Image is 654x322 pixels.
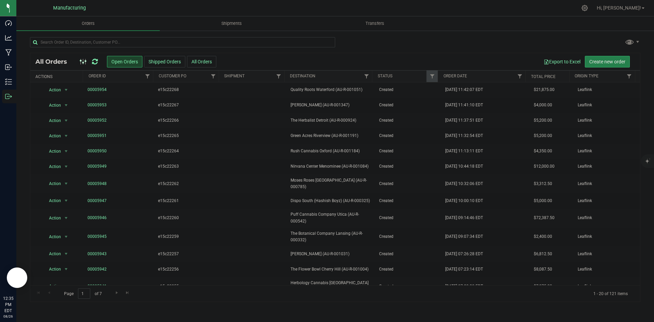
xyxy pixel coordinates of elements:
[158,283,216,290] span: e15c22255
[5,78,12,85] inline-svg: Inventory
[534,102,552,108] span: $4,000.00
[62,101,71,110] span: select
[43,162,62,171] span: Action
[445,266,483,273] span: [DATE] 07:23:14 EDT
[43,196,62,205] span: Action
[379,198,437,204] span: Created
[291,133,371,139] span: Green Acres Riverview (AU-R-001191)
[534,215,555,221] span: $72,387.50
[379,133,437,139] span: Created
[291,266,371,273] span: The Flower Bowl Cherry Hill (AU-R-001004)
[291,102,371,108] span: [PERSON_NAME] (AU-R-001347)
[379,117,437,124] span: Created
[62,162,71,171] span: select
[88,215,107,221] a: 00005946
[78,288,90,299] input: 1
[539,56,585,67] button: Export to Excel
[578,233,636,240] span: Leaflink
[534,87,555,93] span: $21,875.00
[224,74,245,78] a: Shipment
[5,34,12,41] inline-svg: Analytics
[158,163,216,170] span: e15c22263
[187,56,216,67] button: All Orders
[3,295,13,314] p: 12:35 PM EDT
[378,74,392,78] a: Status
[379,251,437,257] span: Created
[88,163,107,170] a: 00005949
[445,283,483,290] span: [DATE] 07:20:30 EDT
[445,233,483,240] span: [DATE] 09:07:34 EDT
[158,198,216,204] span: e15c22261
[291,87,371,93] span: Quality Roots Waterford (AU-R-001051)
[291,251,371,257] span: [PERSON_NAME] (AU-R-001031)
[379,266,437,273] span: Created
[379,233,437,240] span: Created
[88,233,107,240] a: 00005945
[589,59,625,64] span: Create new order
[291,280,371,293] span: Herbology Cannabis [GEOGRAPHIC_DATA] (AU-R-000126)
[158,181,216,187] span: e15c22262
[43,101,62,110] span: Action
[58,288,107,299] span: Page of 7
[158,233,216,240] span: e15c22259
[379,181,437,187] span: Created
[597,5,641,11] span: Hi, [PERSON_NAME]!
[356,20,393,27] span: Transfers
[578,148,636,154] span: Leaflink
[107,56,142,67] button: Open Orders
[62,196,71,205] span: select
[88,102,107,108] a: 00005953
[445,215,483,221] span: [DATE] 09:14:46 EDT
[534,148,552,154] span: $4,350.00
[88,181,107,187] a: 00005948
[43,213,62,223] span: Action
[445,181,483,187] span: [DATE] 10:32:06 EDT
[158,148,216,154] span: e15c22264
[89,74,106,78] a: Order ID
[88,148,107,154] a: 00005950
[291,211,371,224] span: Puff Cannabis Company Utica (AU-R-000542)
[35,74,80,79] div: Actions
[88,198,107,204] a: 00005947
[43,116,62,125] span: Action
[160,16,303,31] a: Shipments
[5,49,12,56] inline-svg: Manufacturing
[578,102,636,108] span: Leaflink
[578,215,636,221] span: Leaflink
[534,266,552,273] span: $8,087.50
[379,215,437,221] span: Created
[207,71,219,82] a: Filter
[62,85,71,95] span: select
[158,215,216,221] span: e15c22260
[578,87,636,93] span: Leaflink
[88,133,107,139] a: 00005951
[43,249,62,259] span: Action
[62,116,71,125] span: select
[534,117,552,124] span: $5,200.00
[88,117,107,124] a: 00005952
[443,74,467,78] a: Order Date
[445,251,483,257] span: [DATE] 07:26:28 EDT
[123,288,133,297] a: Go to the last page
[578,117,636,124] span: Leaflink
[445,133,483,139] span: [DATE] 11:32:54 EDT
[291,177,371,190] span: Moses Roses [GEOGRAPHIC_DATA] (AU-R-000785)
[624,71,635,82] a: Filter
[43,232,62,242] span: Action
[445,163,483,170] span: [DATE] 10:44:18 EDT
[379,148,437,154] span: Created
[534,283,552,290] span: $7,075.00
[158,102,216,108] span: e15c22267
[62,179,71,188] span: select
[379,87,437,93] span: Created
[53,5,86,11] span: Manufacturing
[43,131,62,141] span: Action
[3,314,13,319] p: 08/26
[379,102,437,108] span: Created
[291,230,371,243] span: The Botanical Company Lansing (AU-R-000332)
[531,74,556,79] a: Total Price
[73,20,104,27] span: Orders
[43,179,62,188] span: Action
[578,283,636,290] span: Leaflink
[88,87,107,93] a: 00005954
